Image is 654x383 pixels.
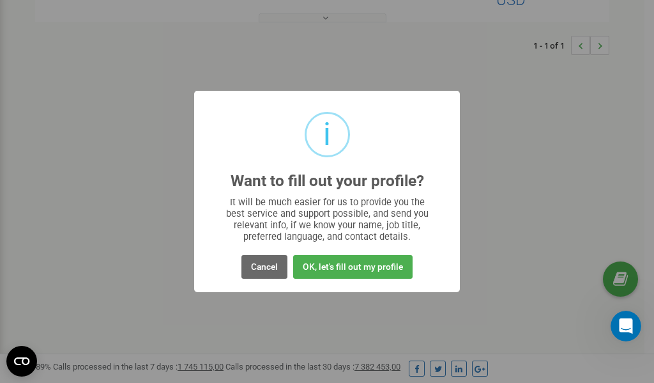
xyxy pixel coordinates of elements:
button: Open CMP widget [6,346,37,377]
div: i [323,114,331,155]
button: Cancel [241,255,287,279]
iframe: Intercom live chat [611,311,641,341]
button: OK, let's fill out my profile [293,255,413,279]
div: It will be much easier for us to provide you the best service and support possible, and send you ... [220,196,435,242]
h2: Want to fill out your profile? [231,173,424,190]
